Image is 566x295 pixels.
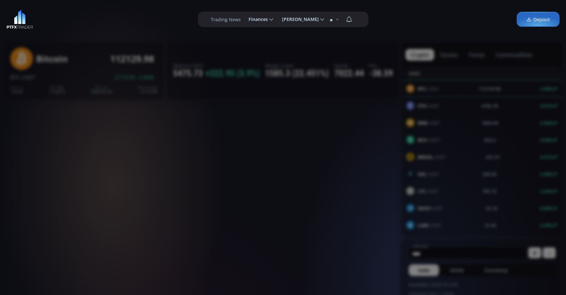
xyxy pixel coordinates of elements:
[278,13,319,26] span: [PERSON_NAME]
[244,13,268,26] span: Finances
[517,12,560,27] a: Deposit
[526,16,550,23] span: Deposit
[211,16,241,23] label: Trading News
[6,10,33,29] img: LOGO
